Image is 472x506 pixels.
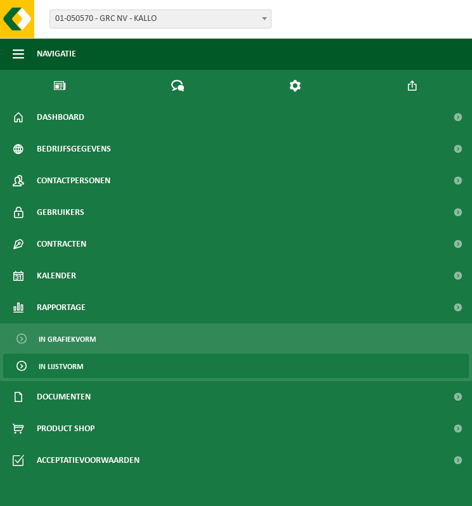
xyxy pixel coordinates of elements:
span: Contracten [37,228,86,260]
span: Rapportage [37,292,86,323]
span: Contactpersonen [37,165,110,197]
a: In lijstvorm [3,354,469,378]
span: In lijstvorm [39,354,83,379]
span: Product Shop [37,413,95,444]
span: Navigatie [37,38,76,70]
span: 01-050570 - GRC NV - KALLO [50,10,271,28]
span: Gebruikers [37,197,84,228]
span: Kalender [37,260,76,292]
span: Acceptatievoorwaarden [37,444,140,476]
span: Bedrijfsgegevens [37,133,111,165]
a: In grafiekvorm [3,327,469,351]
span: Documenten [37,381,91,413]
span: 01-050570 - GRC NV - KALLO [49,10,272,29]
span: Dashboard [37,101,84,133]
span: In grafiekvorm [39,327,96,351]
